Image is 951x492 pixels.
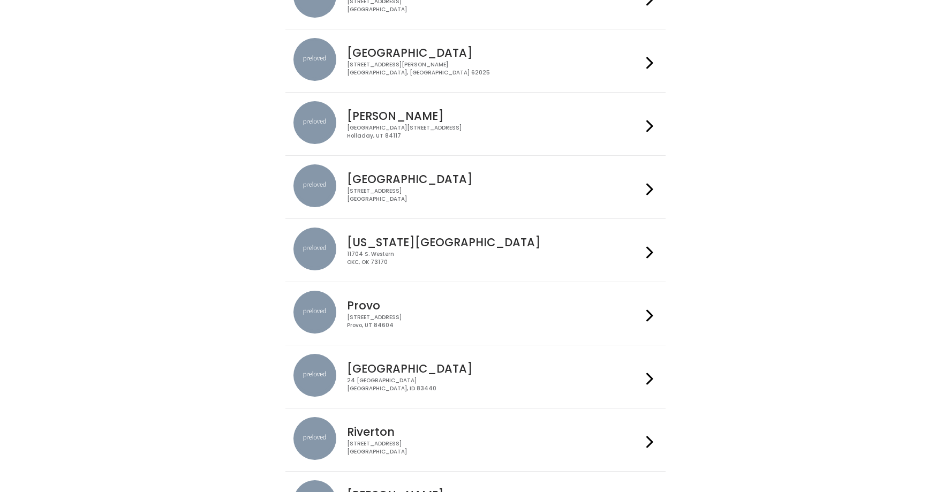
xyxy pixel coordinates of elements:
[293,291,336,334] img: preloved location
[293,354,657,399] a: preloved location [GEOGRAPHIC_DATA] 24 [GEOGRAPHIC_DATA][GEOGRAPHIC_DATA], ID 83440
[347,187,641,203] div: [STREET_ADDRESS] [GEOGRAPHIC_DATA]
[293,38,657,84] a: preloved location [GEOGRAPHIC_DATA] [STREET_ADDRESS][PERSON_NAME][GEOGRAPHIC_DATA], [GEOGRAPHIC_D...
[347,362,641,375] h4: [GEOGRAPHIC_DATA]
[293,164,657,210] a: preloved location [GEOGRAPHIC_DATA] [STREET_ADDRESS][GEOGRAPHIC_DATA]
[293,38,336,81] img: preloved location
[347,251,641,266] div: 11704 S. Western OKC, OK 73170
[347,47,641,59] h4: [GEOGRAPHIC_DATA]
[347,236,641,248] h4: [US_STATE][GEOGRAPHIC_DATA]
[347,377,641,392] div: 24 [GEOGRAPHIC_DATA] [GEOGRAPHIC_DATA], ID 83440
[293,354,336,397] img: preloved location
[347,61,641,77] div: [STREET_ADDRESS][PERSON_NAME] [GEOGRAPHIC_DATA], [GEOGRAPHIC_DATA] 62025
[293,228,336,270] img: preloved location
[347,173,641,185] h4: [GEOGRAPHIC_DATA]
[293,101,657,147] a: preloved location [PERSON_NAME] [GEOGRAPHIC_DATA][STREET_ADDRESS]Holladay, UT 84117
[347,110,641,122] h4: [PERSON_NAME]
[347,124,641,140] div: [GEOGRAPHIC_DATA][STREET_ADDRESS] Holladay, UT 84117
[293,228,657,273] a: preloved location [US_STATE][GEOGRAPHIC_DATA] 11704 S. WesternOKC, OK 73170
[293,417,657,463] a: preloved location Riverton [STREET_ADDRESS][GEOGRAPHIC_DATA]
[347,426,641,438] h4: Riverton
[347,299,641,312] h4: Provo
[293,417,336,460] img: preloved location
[293,291,657,336] a: preloved location Provo [STREET_ADDRESS]Provo, UT 84604
[293,164,336,207] img: preloved location
[347,314,641,329] div: [STREET_ADDRESS] Provo, UT 84604
[347,440,641,456] div: [STREET_ADDRESS] [GEOGRAPHIC_DATA]
[293,101,336,144] img: preloved location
